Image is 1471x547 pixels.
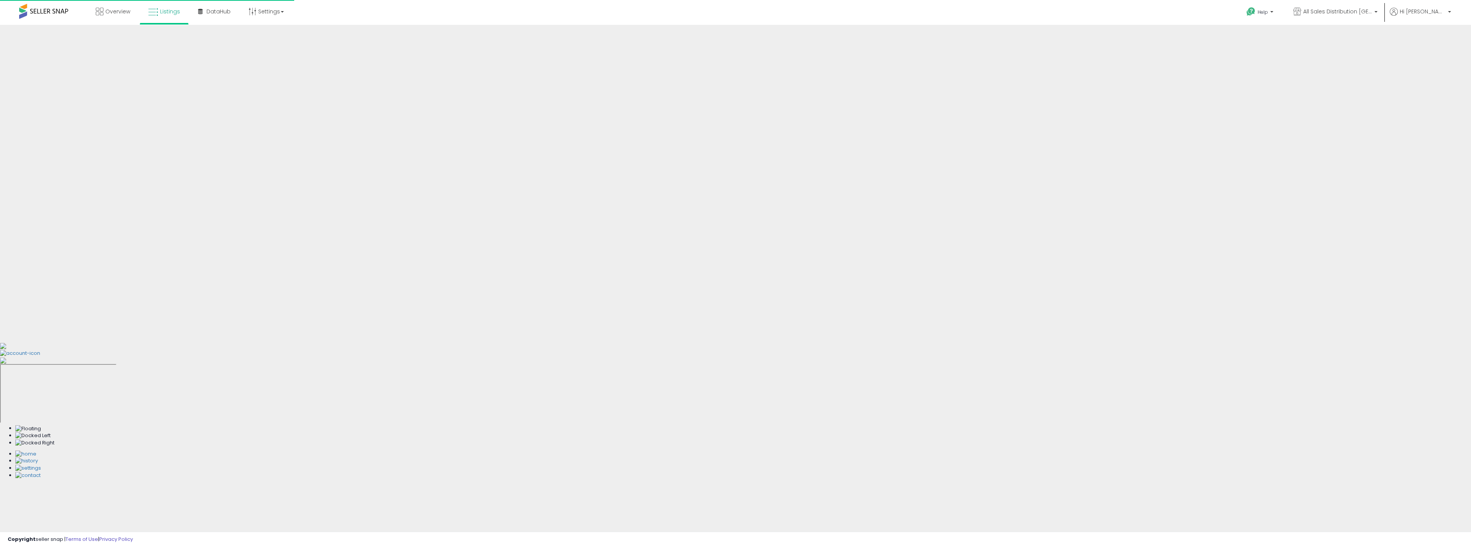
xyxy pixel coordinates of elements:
span: Help [1258,9,1268,15]
img: Home [15,451,36,458]
i: Get Help [1246,7,1256,16]
span: Hi [PERSON_NAME] [1400,8,1446,15]
a: Help [1240,1,1281,25]
img: Floating [15,425,41,433]
span: Listings [160,8,180,15]
span: All Sales Distribution [GEOGRAPHIC_DATA] [1303,8,1372,15]
span: Overview [105,8,130,15]
a: Hi [PERSON_NAME] [1390,8,1451,25]
span: DataHub [206,8,231,15]
img: Contact [15,472,41,479]
img: History [15,457,38,465]
img: Docked Left [15,432,51,439]
img: Docked Right [15,439,54,447]
img: Settings [15,465,41,472]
